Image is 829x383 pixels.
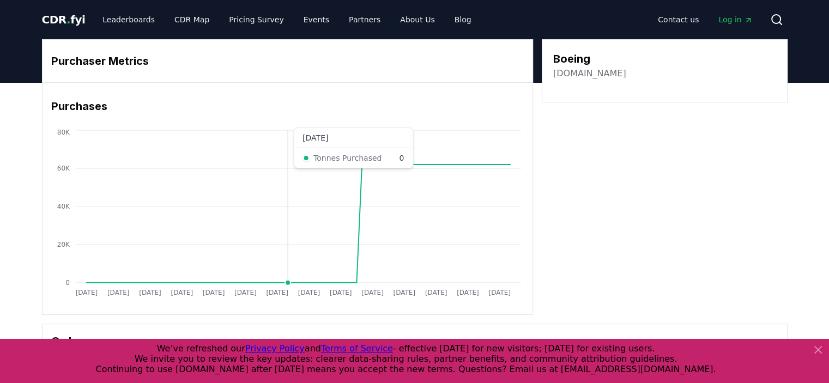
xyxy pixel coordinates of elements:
a: CDR.fyi [42,12,86,27]
tspan: [DATE] [488,289,511,296]
tspan: [DATE] [425,289,447,296]
a: [DOMAIN_NAME] [553,67,626,80]
h3: Orders [51,333,778,349]
tspan: [DATE] [266,289,288,296]
a: CDR Map [166,10,218,29]
a: About Us [391,10,443,29]
tspan: [DATE] [393,289,415,296]
tspan: [DATE] [107,289,129,296]
h3: Purchaser Metrics [51,53,524,69]
a: Log in [710,10,761,29]
tspan: 0 [65,279,70,287]
tspan: [DATE] [139,289,161,296]
span: . [66,13,70,26]
nav: Main [94,10,480,29]
tspan: 20K [57,241,70,248]
a: Blog [446,10,480,29]
tspan: [DATE] [361,289,384,296]
a: Partners [340,10,389,29]
h3: Purchases [51,98,524,114]
a: Contact us [649,10,707,29]
nav: Main [649,10,761,29]
tspan: [DATE] [298,289,320,296]
a: Events [295,10,338,29]
tspan: [DATE] [234,289,257,296]
tspan: 60K [57,165,70,172]
tspan: 40K [57,203,70,210]
a: Pricing Survey [220,10,292,29]
tspan: [DATE] [457,289,479,296]
span: CDR fyi [42,13,86,26]
tspan: [DATE] [75,289,98,296]
tspan: [DATE] [171,289,193,296]
a: Leaderboards [94,10,164,29]
span: Log in [718,14,752,25]
tspan: 80K [57,129,70,136]
tspan: [DATE] [330,289,352,296]
h3: Boeing [553,51,626,67]
tspan: [DATE] [202,289,225,296]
